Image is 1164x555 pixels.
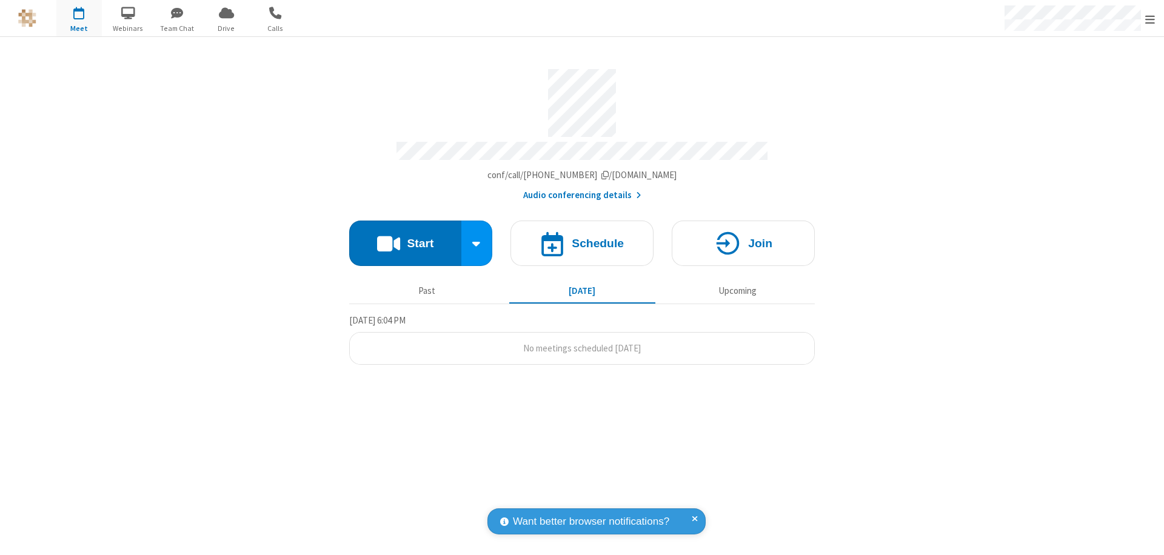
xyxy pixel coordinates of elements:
[155,23,200,34] span: Team Chat
[349,60,815,202] section: Account details
[105,23,151,34] span: Webinars
[487,169,677,181] span: Copy my meeting room link
[509,279,655,302] button: [DATE]
[461,221,493,266] div: Start conference options
[349,313,815,365] section: Today's Meetings
[407,238,433,249] h4: Start
[253,23,298,34] span: Calls
[510,221,654,266] button: Schedule
[349,221,461,266] button: Start
[523,342,641,354] span: No meetings scheduled [DATE]
[664,279,811,302] button: Upcoming
[56,23,102,34] span: Meet
[204,23,249,34] span: Drive
[18,9,36,27] img: QA Selenium DO NOT DELETE OR CHANGE
[487,168,677,182] button: Copy my meeting room linkCopy my meeting room link
[349,314,406,326] span: [DATE] 6:04 PM
[523,188,641,202] button: Audio conferencing details
[513,514,669,530] span: Want better browser notifications?
[572,238,624,249] h4: Schedule
[748,238,772,249] h4: Join
[672,221,815,266] button: Join
[354,279,500,302] button: Past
